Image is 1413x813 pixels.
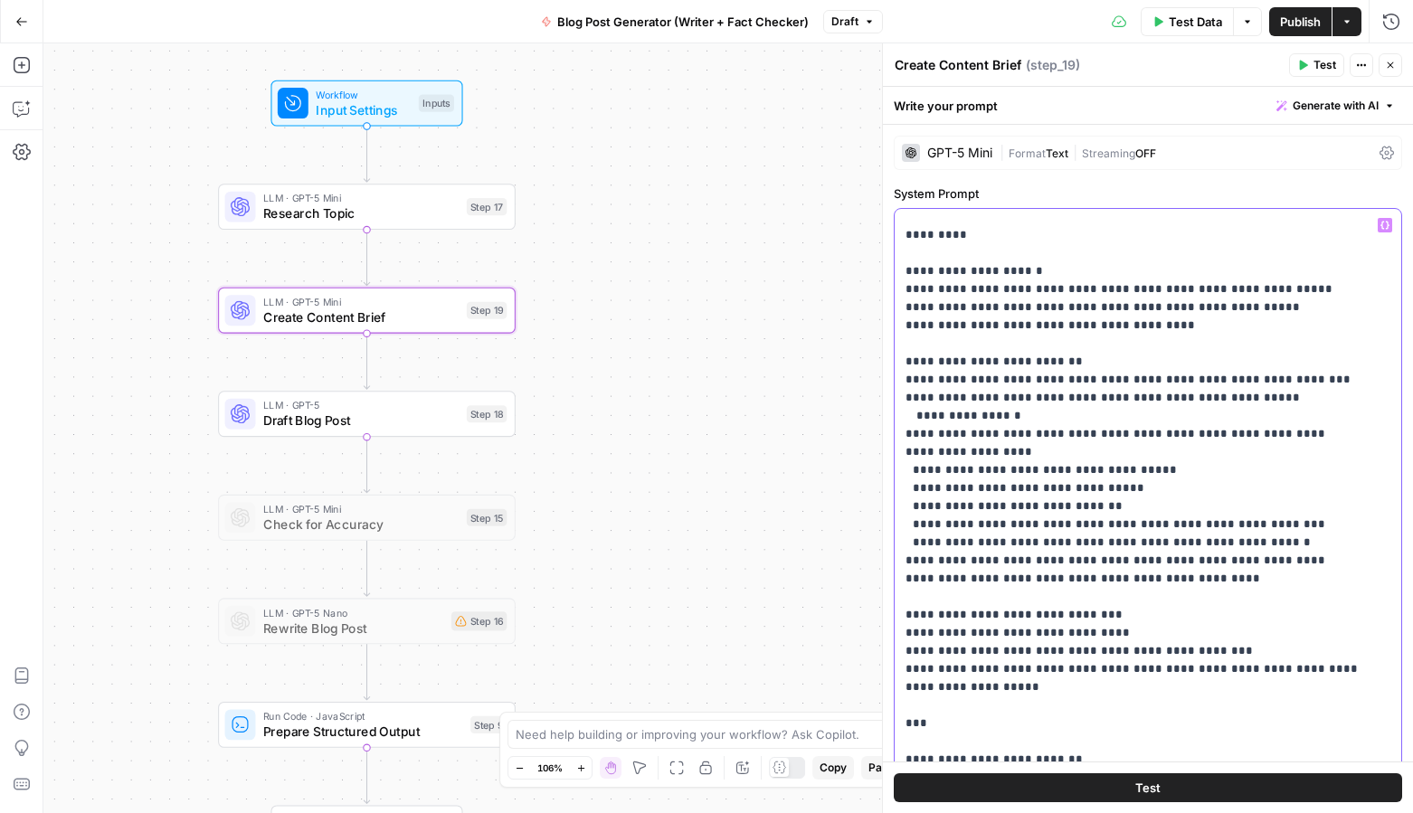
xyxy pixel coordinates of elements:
g: Edge from step_17 to step_19 [364,230,369,286]
div: Step 17 [467,198,507,215]
div: Step 19 [467,302,507,319]
span: LLM · GPT-5 Mini [263,294,459,309]
span: Research Topic [263,203,459,222]
button: Blog Post Generator (Writer + Fact Checker) [530,7,820,36]
button: Copy [812,756,854,780]
span: Test Data [1169,13,1222,31]
span: ( step_19 ) [1026,56,1080,74]
button: Draft [823,10,883,33]
g: Edge from step_9 to end [364,748,369,804]
button: Test [1289,53,1344,77]
span: Draft Blog Post [263,411,459,430]
span: Prepare Structured Output [263,722,463,741]
div: LLM · GPT-5 MiniResearch TopicStep 17 [218,184,516,230]
span: | [1068,143,1082,161]
span: Copy [820,760,847,776]
div: LLM · GPT-5 NanoRewrite Blog PostStep 16 [218,598,516,644]
span: Draft [831,14,858,30]
span: Format [1009,147,1046,160]
span: Input Settings [316,100,411,119]
textarea: Create Content Brief [895,56,1021,74]
div: Write your prompt [883,87,1413,124]
div: WorkflowInput SettingsInputs [218,80,516,127]
g: Edge from step_18 to step_15 [364,437,369,493]
button: Test Data [1141,7,1233,36]
span: Blog Post Generator (Writer + Fact Checker) [557,13,809,31]
span: Rewrite Blog Post [263,619,443,638]
button: Publish [1269,7,1332,36]
span: LLM · GPT-5 [263,398,459,413]
span: Generate with AI [1293,98,1379,114]
button: Test [894,773,1402,802]
span: OFF [1135,147,1156,160]
span: Create Content Brief [263,307,459,326]
g: Edge from step_15 to step_16 [364,541,369,597]
g: Edge from step_16 to step_9 [364,644,369,700]
div: Step 18 [467,405,507,422]
div: LLM · GPT-5 MiniCheck for AccuracyStep 15 [218,495,516,541]
span: Text [1046,147,1068,160]
div: LLM · GPT-5Draft Blog PostStep 18 [218,391,516,437]
g: Edge from start to step_17 [364,127,369,183]
button: Paste [861,756,906,780]
span: Test [1313,57,1336,73]
span: LLM · GPT-5 Nano [263,605,443,620]
span: Run Code · JavaScript [263,708,463,723]
span: Check for Accuracy [263,515,459,534]
span: 106% [537,761,563,775]
div: Run Code · JavaScriptPrepare Structured OutputStep 9 [218,702,516,748]
g: Edge from step_19 to step_18 [364,334,369,390]
span: LLM · GPT-5 Mini [263,191,459,206]
div: Step 15 [467,509,507,526]
span: Workflow [316,87,411,102]
span: | [1000,143,1009,161]
span: Test [1135,779,1161,797]
div: Step 16 [451,611,507,630]
button: Generate with AI [1269,94,1402,118]
div: GPT-5 Mini [927,147,992,159]
div: Inputs [419,95,454,112]
span: LLM · GPT-5 Mini [263,501,459,516]
span: Streaming [1082,147,1135,160]
div: Step 9 [470,716,507,733]
span: Paste [868,760,898,776]
span: Publish [1280,13,1321,31]
label: System Prompt [894,184,1402,203]
div: LLM · GPT-5 MiniCreate Content BriefStep 19 [218,288,516,334]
